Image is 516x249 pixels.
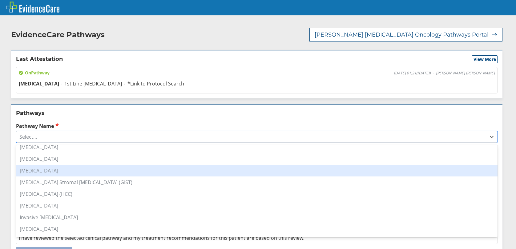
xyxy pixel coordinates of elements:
[16,200,498,211] div: [MEDICAL_DATA]
[472,55,498,63] button: View More
[6,2,59,13] img: EvidenceCare
[16,141,498,153] div: [MEDICAL_DATA]
[19,70,50,76] span: On Pathway
[16,153,498,165] div: [MEDICAL_DATA]
[19,133,37,140] div: Select...
[19,80,59,87] span: [MEDICAL_DATA]
[64,80,122,87] span: 1st Line [MEDICAL_DATA]
[474,56,496,62] span: View More
[16,165,498,176] div: [MEDICAL_DATA]
[16,176,498,188] div: [MEDICAL_DATA] Stromal [MEDICAL_DATA] (GIST)
[315,31,489,38] span: [PERSON_NAME] [MEDICAL_DATA] Oncology Pathways Portal
[394,71,431,76] span: [DATE] 01:21 ( [DATE] )
[16,55,63,63] h2: Last Attestation
[16,235,498,247] div: Known Squamous and [MEDICAL_DATA] [MEDICAL_DATA]
[16,223,498,235] div: [MEDICAL_DATA]
[16,211,498,223] div: Invasive [MEDICAL_DATA]
[309,28,502,42] button: [PERSON_NAME] [MEDICAL_DATA] Oncology Pathways Portal
[16,109,498,117] h2: Pathways
[19,235,304,241] span: I have reviewed the selected clinical pathway and my treatment recommendations for this patient a...
[11,30,105,39] h2: EvidenceCare Pathways
[16,122,498,129] label: Pathway Name
[16,188,498,200] div: [MEDICAL_DATA] (HCC)
[127,80,184,87] span: *Link to Protocol Search
[436,71,495,76] span: [PERSON_NAME] [PERSON_NAME]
